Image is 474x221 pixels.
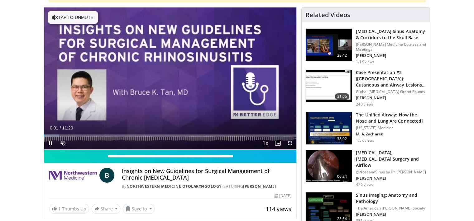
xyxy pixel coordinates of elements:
[356,102,373,107] p: 240 views
[356,138,374,143] p: 1.5K views
[49,204,89,214] a: 1 Thumbs Up
[92,204,121,214] button: Share
[306,112,352,144] img: fce5840f-3651-4d2e-85b0-3edded5ac8fb.150x105_q85_crop-smart_upscale.jpg
[49,168,97,183] img: Northwestern Medicine Otolaryngology
[356,132,426,137] p: M. A. Zacharek
[44,134,297,137] div: Progress Bar
[127,184,222,189] a: Northwestern Medicine Otolaryngology
[122,168,291,181] h4: Insights on New Guidelines for Surgical Management of Chronic [MEDICAL_DATA]
[305,11,350,19] h4: Related Videos
[123,204,155,214] button: Save to
[356,59,374,64] p: 1.1K views
[356,150,426,168] h3: [MEDICAL_DATA],[MEDICAL_DATA] Surgery and Airflow
[356,170,426,175] p: @NoseandSinus by Dr [PERSON_NAME]
[306,29,352,61] img: 276d523b-ec6d-4eb7-b147-bbf3804ee4a7.150x105_q85_crop-smart_upscale.jpg
[44,137,57,149] button: Pause
[305,69,426,107] a: 31:06 Case Presentation #2 ([GEOGRAPHIC_DATA]): Cutaneous and Airway Lesions i… Global [MEDICAL_D...
[356,212,426,217] p: [PERSON_NAME]
[356,192,426,205] h3: Sinus Imaging: Anatomy and Pathology
[50,125,58,130] span: 0:01
[44,7,297,150] video-js: Video Player
[356,96,426,101] p: [PERSON_NAME]
[48,11,98,24] button: Tap to unmute
[60,125,61,130] span: /
[62,125,73,130] span: 11:20
[266,205,291,213] span: 114 views
[57,137,69,149] button: Unmute
[356,206,426,211] p: The American [PERSON_NAME] Society
[259,137,271,149] button: Playback Rate
[335,93,350,100] span: 31:06
[335,136,350,142] span: 38:02
[356,112,426,124] h3: The Unified Airway: How the Nose and Lung Are Connected?
[356,69,426,88] h3: Case Presentation #2 ([GEOGRAPHIC_DATA]): Cutaneous and Airway Lesions i…
[58,206,61,212] span: 1
[271,137,284,149] button: Enable picture-in-picture mode
[122,184,291,189] div: By FEATURING
[99,168,114,183] a: B
[284,137,296,149] button: Fullscreen
[356,42,426,52] p: [PERSON_NAME] Medicine Courses and Meetings
[335,52,350,59] span: 28:42
[356,28,426,41] h3: [MEDICAL_DATA] Sinus Anatomy & Corridors to the Skull Base
[275,193,291,199] div: [DATE]
[335,173,350,180] span: 06:24
[356,182,373,187] p: 476 views
[243,184,276,189] a: [PERSON_NAME]
[306,70,352,102] img: 283069f7-db48-4020-b5ba-d883939bec3b.150x105_q85_crop-smart_upscale.jpg
[305,112,426,145] a: 38:02 The Unified Airway: How the Nose and Lung Are Connected? [US_STATE] Medicine M. A. Zacharek...
[305,150,426,187] a: 06:24 [MEDICAL_DATA],[MEDICAL_DATA] Surgery and Airflow @NoseandSinus by Dr [PERSON_NAME] [PERSON...
[356,53,426,58] p: [PERSON_NAME]
[356,89,426,94] p: Global [MEDICAL_DATA] Grand Rounds
[306,150,352,182] img: 5c1a841c-37ed-4666-a27e-9093f124e297.150x105_q85_crop-smart_upscale.jpg
[305,28,426,64] a: 28:42 [MEDICAL_DATA] Sinus Anatomy & Corridors to the Skull Base [PERSON_NAME] Medicine Courses a...
[356,125,426,130] p: [US_STATE] Medicine
[356,176,426,181] p: [PERSON_NAME]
